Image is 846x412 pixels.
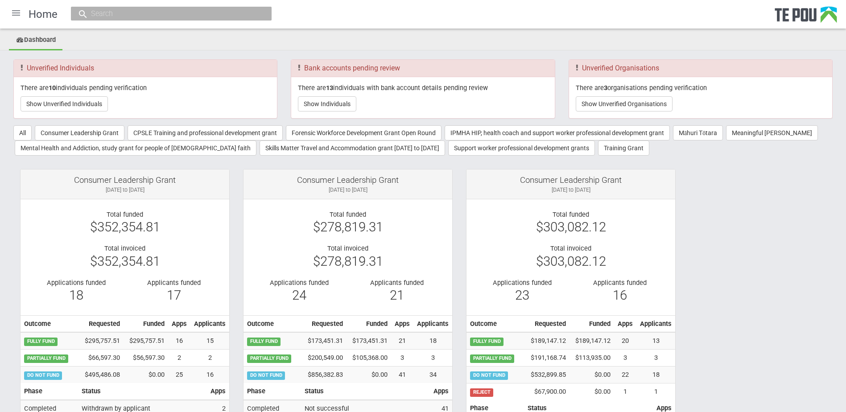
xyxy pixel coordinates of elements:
[257,291,341,299] div: 24
[480,279,564,287] div: Applications funded
[124,332,168,349] td: $295,757.51
[207,383,229,400] th: Apps
[78,383,207,400] th: Status
[570,315,614,332] th: Funded
[168,332,190,349] td: 16
[168,315,190,332] th: Apps
[413,332,452,349] td: 18
[578,291,662,299] div: 16
[347,332,391,349] td: $173,451.31
[250,176,446,184] div: Consumer Leadership Grant
[250,186,446,194] div: [DATE] to [DATE]
[260,140,445,156] button: Skills Matter Travel and Accommodation grant [DATE] to [DATE]
[470,354,514,363] span: PARTIALLY FUND
[636,367,675,383] td: 18
[673,125,723,140] button: Māhuri Tōtara
[391,315,413,332] th: Apps
[190,315,229,332] th: Applicants
[250,257,446,265] div: $278,819.31
[570,367,614,383] td: $0.00
[15,140,256,156] button: Mental Health and Addiction, study grant for people of [DEMOGRAPHIC_DATA] faith
[301,383,430,400] th: Status
[470,371,508,379] span: DO NOT FUND
[576,84,825,92] p: There are organisations pending verification
[35,125,124,140] button: Consumer Leadership Grant
[598,140,649,156] button: Training Grant
[473,257,669,265] div: $303,082.12
[24,354,68,363] span: PARTIALLY FUND
[128,125,283,140] button: CPSLE Training and professional development grant
[298,84,548,92] p: There are individuals with bank account details pending review
[77,350,124,367] td: $66,597.30
[614,315,636,332] th: Apps
[243,383,301,400] th: Phase
[570,383,614,400] td: $0.00
[300,350,347,367] td: $200,549.00
[168,350,190,367] td: 2
[124,350,168,367] td: $56,597.30
[132,279,216,287] div: Applicants funded
[77,332,124,349] td: $295,757.51
[355,291,439,299] div: 21
[250,223,446,231] div: $278,819.31
[413,367,452,383] td: 34
[298,96,356,111] button: Show Individuals
[614,350,636,367] td: 3
[24,338,58,346] span: FULLY FUND
[247,338,281,346] span: FULLY FUND
[88,9,245,18] input: Search
[24,371,62,379] span: DO NOT FUND
[523,332,570,349] td: $189,147.12
[132,291,216,299] div: 17
[473,210,669,218] div: Total funded
[636,383,675,400] td: 1
[523,367,570,383] td: $532,899.85
[247,371,285,379] span: DO NOT FUND
[347,315,391,332] th: Funded
[576,64,825,72] h3: Unverified Organisations
[473,244,669,252] div: Total invoiced
[604,84,607,92] b: 3
[636,332,675,349] td: 13
[355,279,439,287] div: Applicants funded
[473,176,669,184] div: Consumer Leadership Grant
[250,244,446,252] div: Total invoiced
[578,279,662,287] div: Applicants funded
[9,31,62,50] a: Dashboard
[124,315,168,332] th: Funded
[257,279,341,287] div: Applications funded
[27,257,223,265] div: $352,354.81
[168,367,190,383] td: 25
[27,176,223,184] div: Consumer Leadership Grant
[347,350,391,367] td: $105,368.00
[13,125,32,140] button: All
[21,383,78,400] th: Phase
[77,315,124,332] th: Requested
[576,96,673,111] button: Show Unverified Organisations
[466,315,523,332] th: Outcome
[413,350,452,367] td: 3
[243,315,300,332] th: Outcome
[190,367,229,383] td: 16
[21,96,108,111] button: Show Unverified Individuals
[430,383,452,400] th: Apps
[190,332,229,349] td: 15
[298,64,548,72] h3: Bank accounts pending review
[34,279,118,287] div: Applications funded
[21,64,270,72] h3: Unverified Individuals
[473,186,669,194] div: [DATE] to [DATE]
[470,388,493,396] span: REJECT
[286,125,442,140] button: Forensic Workforce Development Grant Open Round
[27,186,223,194] div: [DATE] to [DATE]
[190,350,229,367] td: 2
[445,125,670,140] button: IPMHA HIP, health coach and support worker professional development grant
[124,367,168,383] td: $0.00
[326,84,333,92] b: 13
[636,350,675,367] td: 3
[570,332,614,349] td: $189,147.12
[473,223,669,231] div: $303,082.12
[21,84,270,92] p: There are individuals pending verification
[614,367,636,383] td: 22
[27,223,223,231] div: $352,354.81
[614,383,636,400] td: 1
